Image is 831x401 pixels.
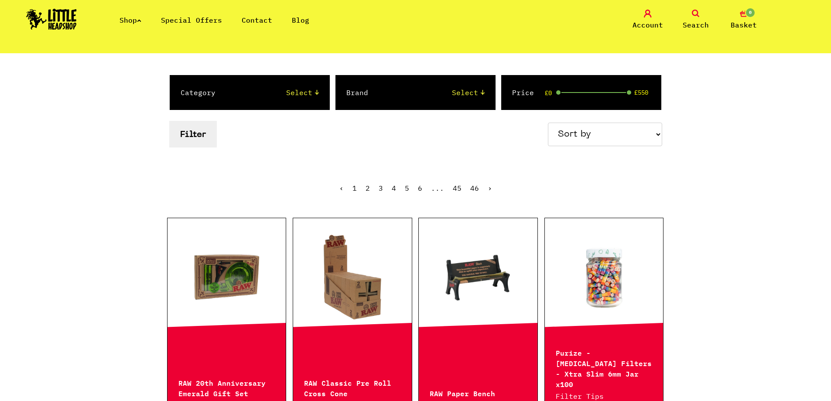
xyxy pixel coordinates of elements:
[633,20,663,30] span: Account
[379,184,383,192] a: 3
[418,184,422,192] a: 6
[346,87,368,98] label: Brand
[392,184,396,192] a: 4
[366,184,370,192] a: 2
[545,89,552,96] span: £0
[242,16,272,24] a: Contact
[488,184,492,192] a: Next »
[292,16,309,24] a: Blog
[745,7,756,18] span: 0
[339,184,344,192] span: ‹
[683,20,709,30] span: Search
[470,184,479,192] a: 46
[674,10,718,30] a: Search
[405,184,409,192] a: 5
[178,377,275,398] p: RAW 20th Anniversary Emerald Gift Set
[339,185,344,192] li: « Previous
[634,89,648,96] span: £550
[352,184,357,192] span: 1
[304,377,401,398] p: RAW Classic Pre Roll Cross Cone
[169,121,217,147] button: Filter
[120,16,141,24] a: Shop
[731,20,757,30] span: Basket
[430,387,527,398] p: RAW Paper Bench
[181,87,215,98] label: Category
[512,87,534,98] label: Price
[26,9,77,30] img: Little Head Shop Logo
[431,184,444,192] span: ...
[161,16,222,24] a: Special Offers
[453,184,462,192] a: 45
[722,10,766,30] a: 0 Basket
[556,347,653,389] p: Purize - [MEDICAL_DATA] Filters - Xtra Slim 6mm Jar x100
